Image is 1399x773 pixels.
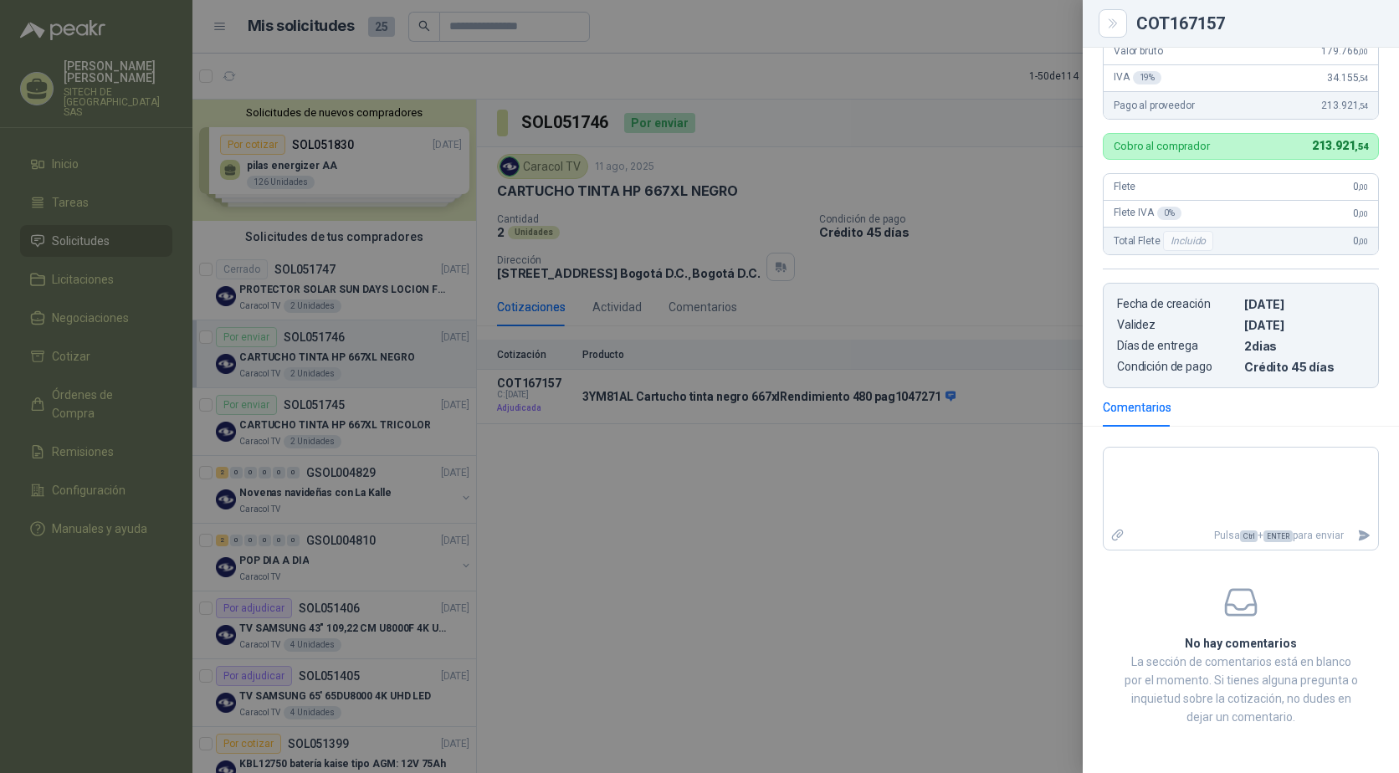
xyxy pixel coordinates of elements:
div: 0 % [1157,207,1181,220]
span: 213.921 [1321,100,1368,111]
div: Incluido [1163,231,1213,251]
p: [DATE] [1244,318,1365,332]
h2: No hay comentarios [1123,634,1359,653]
span: 179.766 [1321,45,1368,57]
span: Flete IVA [1114,207,1181,220]
span: ,00 [1358,182,1368,192]
p: 2 dias [1244,339,1365,353]
p: [DATE] [1244,297,1365,311]
p: Validez [1117,318,1238,332]
span: 0 [1353,181,1368,192]
span: ,54 [1358,74,1368,83]
span: ,00 [1358,237,1368,246]
span: Valor bruto [1114,45,1162,57]
span: ,00 [1358,47,1368,56]
p: Pulsa + para enviar [1132,521,1351,550]
span: 34.155 [1327,72,1368,84]
p: Días de entrega [1117,339,1238,353]
span: Pago al proveedor [1114,100,1195,111]
span: ,54 [1355,141,1368,152]
span: 213.921 [1312,139,1368,152]
span: ,00 [1358,209,1368,218]
span: ,54 [1358,101,1368,110]
span: IVA [1114,71,1161,84]
div: Comentarios [1103,398,1171,417]
span: 0 [1353,235,1368,247]
p: Condición de pago [1117,360,1238,374]
div: 19 % [1133,71,1162,84]
p: La sección de comentarios está en blanco por el momento. Si tienes alguna pregunta o inquietud so... [1123,653,1359,726]
span: ENTER [1263,530,1293,542]
span: Total Flete [1114,231,1217,251]
span: 0 [1353,207,1368,219]
p: Fecha de creación [1117,297,1238,311]
p: Crédito 45 días [1244,360,1365,374]
div: COT167157 [1136,15,1379,32]
span: Flete [1114,181,1135,192]
p: Cobro al comprador [1114,141,1210,151]
button: Enviar [1350,521,1378,550]
button: Close [1103,13,1123,33]
span: Ctrl [1240,530,1258,542]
